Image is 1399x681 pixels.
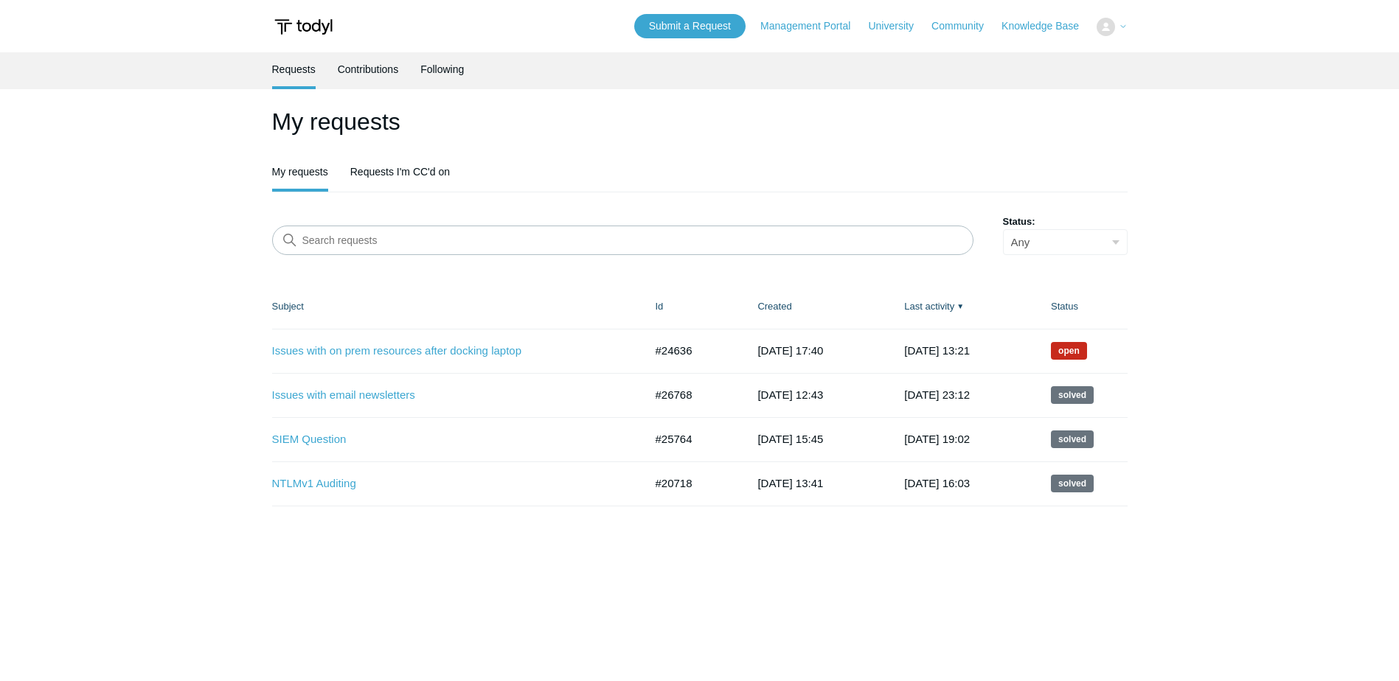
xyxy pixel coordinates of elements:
a: SIEM Question [272,431,622,448]
a: NTLMv1 Auditing [272,475,622,492]
a: My requests [272,155,328,189]
time: 2025-08-19T13:21:54+00:00 [904,344,970,357]
td: #25764 [641,417,743,461]
time: 2025-07-17T19:02:15+00:00 [904,433,970,445]
a: Issues with on prem resources after docking laptop [272,343,622,360]
th: Subject [272,284,641,329]
a: Issues with email newsletters [272,387,622,404]
th: Status [1036,284,1127,329]
h1: My requests [272,104,1128,139]
time: 2025-07-26T12:43:09+00:00 [757,388,823,401]
a: University [868,18,928,34]
a: Created [757,301,791,312]
input: Search requests [272,226,973,255]
span: ▼ [957,301,964,312]
td: #20718 [641,461,743,506]
span: We are working on a response for you [1051,342,1087,360]
a: Requests [272,52,316,86]
a: Management Portal [760,18,865,34]
a: Following [420,52,464,86]
span: This request has been solved [1051,386,1094,404]
a: Knowledge Base [1001,18,1094,34]
time: 2024-10-13T13:41:14+00:00 [757,477,823,489]
a: Requests I'm CC'd on [350,155,450,189]
label: Status: [1003,214,1128,229]
th: Id [641,284,743,329]
a: Last activity▼ [904,301,954,312]
td: #26768 [641,373,743,417]
span: This request has been solved [1051,430,1094,448]
time: 2025-05-01T17:40:54+00:00 [757,344,823,357]
a: Submit a Request [634,14,746,38]
img: Todyl Support Center Help Center home page [272,13,335,41]
time: 2025-08-06T23:12:02+00:00 [904,388,970,401]
a: Contributions [338,52,399,86]
time: 2025-06-27T15:45:57+00:00 [757,433,823,445]
time: 2024-11-04T16:03:12+00:00 [904,477,970,489]
td: #24636 [641,329,743,373]
a: Community [931,18,999,34]
span: This request has been solved [1051,475,1094,492]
